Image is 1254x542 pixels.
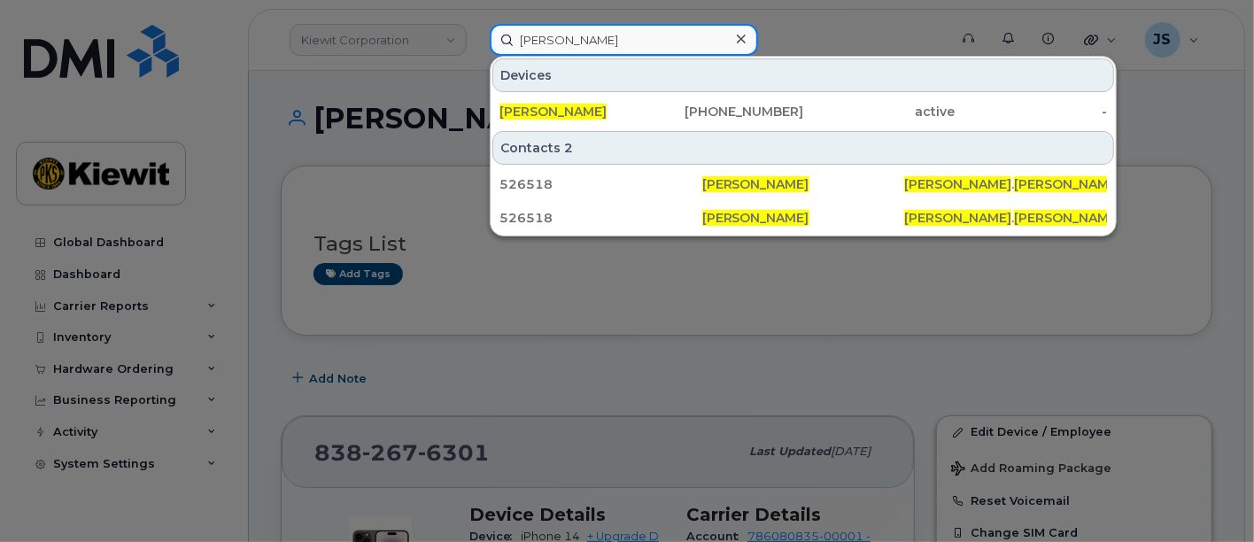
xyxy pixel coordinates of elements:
div: active [803,103,956,120]
div: . @[DOMAIN_NAME] [904,209,1107,227]
div: 526518 [499,209,702,227]
span: [PERSON_NAME] [499,104,607,120]
iframe: Messenger Launcher [1177,465,1241,529]
span: [PERSON_NAME] [1014,176,1121,192]
a: [PERSON_NAME][PHONE_NUMBER]active- [492,96,1114,128]
div: - [956,103,1108,120]
span: [PERSON_NAME] [904,176,1011,192]
span: 2 [564,139,573,157]
div: Contacts [492,131,1114,165]
span: [PERSON_NAME] [904,210,1011,226]
a: 526518[PERSON_NAME][PERSON_NAME].[PERSON_NAME]@[DOMAIN_NAME] [492,168,1114,200]
div: 526518 [499,175,702,193]
div: Devices [492,58,1114,92]
span: [PERSON_NAME] [702,176,809,192]
div: . @[DOMAIN_NAME] [904,175,1107,193]
span: [PERSON_NAME] [1014,210,1121,226]
span: [PERSON_NAME] [702,210,809,226]
div: [PHONE_NUMBER] [652,103,804,120]
a: 526518[PERSON_NAME][PERSON_NAME].[PERSON_NAME]@[DOMAIN_NAME] [492,202,1114,234]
